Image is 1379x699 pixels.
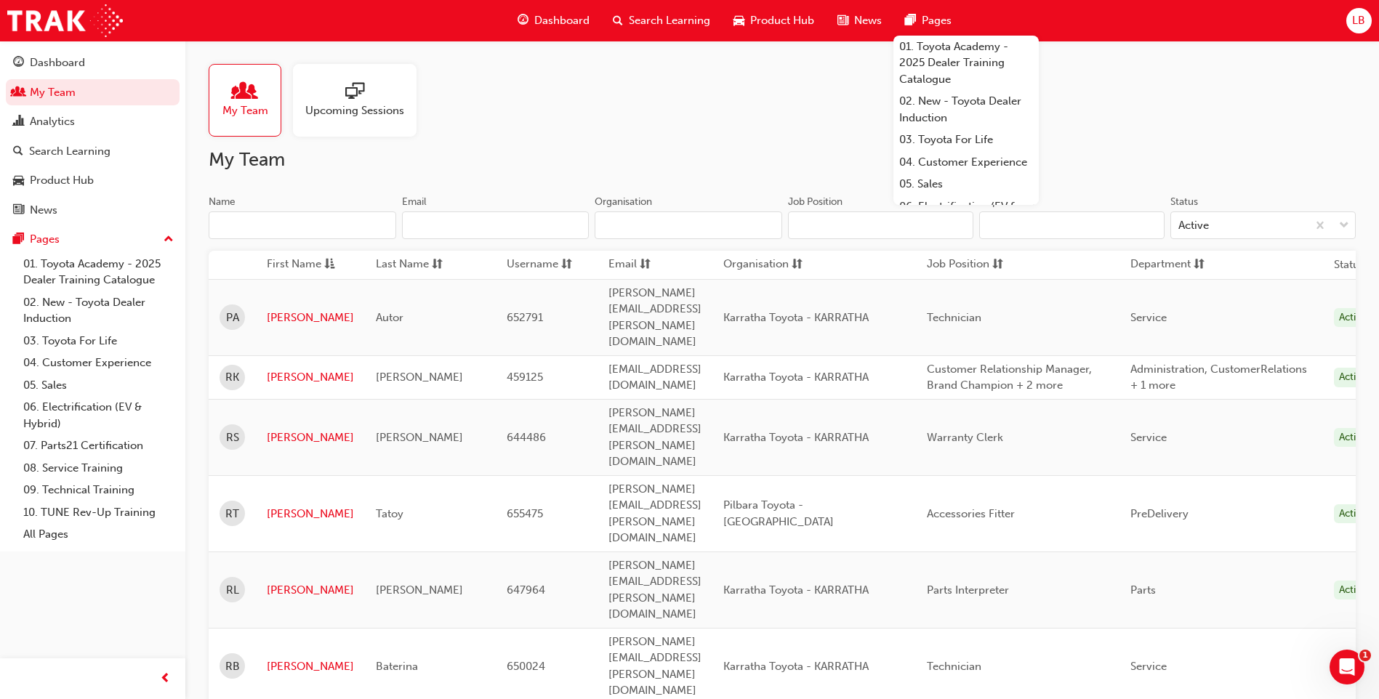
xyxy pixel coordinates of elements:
[13,174,24,187] span: car-icon
[376,256,456,274] button: Last Namesorting-icon
[506,6,601,36] a: guage-iconDashboard
[17,291,180,330] a: 02. New - Toyota Dealer Induction
[1352,12,1365,29] span: LB
[723,498,834,528] span: Pilbara Toyota - [GEOGRAPHIC_DATA]
[723,311,869,324] span: Karratha Toyota - KARRATHA
[723,256,789,274] span: Organisation
[893,36,1039,91] a: 01. Toyota Academy - 2025 Dealer Training Catalogue
[209,195,236,209] div: Name
[927,507,1015,520] span: Accessories Fitter
[507,660,545,673] span: 650024
[209,148,1356,171] h2: My Team
[6,79,180,106] a: My Team
[788,211,973,239] input: Job Position
[1194,256,1205,274] span: sorting-icon
[1334,308,1372,328] div: Active
[164,230,174,249] span: up-icon
[927,256,989,274] span: Job Position
[6,226,180,253] button: Pages
[222,102,268,119] span: My Team
[613,12,623,30] span: search-icon
[6,138,180,165] a: Search Learning
[305,102,404,119] span: Upcoming Sessions
[7,4,123,37] img: Trak
[722,6,826,36] a: car-iconProduct Hub
[1130,256,1191,274] span: Department
[608,256,688,274] button: Emailsorting-icon
[608,406,701,469] span: [PERSON_NAME][EMAIL_ADDRESS][PERSON_NAME][DOMAIN_NAME]
[376,660,418,673] span: Baterina
[1334,428,1372,448] div: Active
[608,559,701,621] span: [PERSON_NAME][EMAIL_ADDRESS][PERSON_NAME][DOMAIN_NAME]
[29,143,110,160] div: Search Learning
[209,64,293,137] a: My Team
[595,195,652,209] div: Organisation
[979,211,1165,239] input: Department
[402,195,427,209] div: Email
[893,6,963,36] a: pages-iconPages
[225,658,240,675] span: RB
[854,12,882,29] span: News
[17,479,180,501] a: 09. Technical Training
[507,256,558,274] span: Username
[927,363,1092,392] span: Customer Relationship Manager, Brand Champion + 2 more
[267,256,347,274] button: First Nameasc-icon
[927,256,1007,274] button: Job Positionsorting-icon
[30,172,94,189] div: Product Hub
[209,211,396,239] input: Name
[17,435,180,457] a: 07. Parts21 Certification
[376,583,463,597] span: [PERSON_NAME]
[17,330,180,352] a: 03. Toyota For Life
[1130,507,1189,520] span: PreDelivery
[236,82,254,102] span: people-icon
[160,670,171,688] span: prev-icon
[324,256,335,274] span: asc-icon
[13,145,23,158] span: search-icon
[1359,650,1371,661] span: 1
[1346,8,1372,33] button: LB
[267,658,354,675] a: [PERSON_NAME]
[17,523,180,546] a: All Pages
[1130,660,1167,673] span: Service
[640,256,651,274] span: sorting-icon
[17,457,180,480] a: 08. Service Training
[601,6,722,36] a: search-iconSearch Learning
[267,429,354,446] a: [PERSON_NAME]
[225,506,239,522] span: RT
[507,583,545,597] span: 647964
[6,197,180,224] a: News
[922,12,952,29] span: Pages
[226,310,239,326] span: PA
[723,660,869,673] span: Karratha Toyota - KARRATHA
[1130,311,1167,324] span: Service
[6,108,180,135] a: Analytics
[13,57,24,70] span: guage-icon
[992,256,1003,274] span: sorting-icon
[432,256,443,274] span: sorting-icon
[1334,256,1364,273] th: Status
[13,233,24,246] span: pages-icon
[17,352,180,374] a: 04. Customer Experience
[927,660,981,673] span: Technician
[507,311,543,324] span: 652791
[893,129,1039,151] a: 03. Toyota For Life
[13,204,24,217] span: news-icon
[608,363,701,392] span: [EMAIL_ADDRESS][DOMAIN_NAME]
[17,396,180,435] a: 06. Electrification (EV & Hybrid)
[226,429,239,446] span: RS
[13,116,24,129] span: chart-icon
[893,173,1039,195] a: 05. Sales
[723,371,869,384] span: Karratha Toyota - KARRATHA
[1130,363,1307,392] span: Administration, CustomerRelations + 1 more
[267,369,354,386] a: [PERSON_NAME]
[376,431,463,444] span: [PERSON_NAME]
[733,12,744,30] span: car-icon
[905,12,916,30] span: pages-icon
[893,195,1039,234] a: 06. Electrification (EV & Hybrid)
[30,202,57,219] div: News
[267,256,321,274] span: First Name
[595,211,782,239] input: Organisation
[507,507,543,520] span: 655475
